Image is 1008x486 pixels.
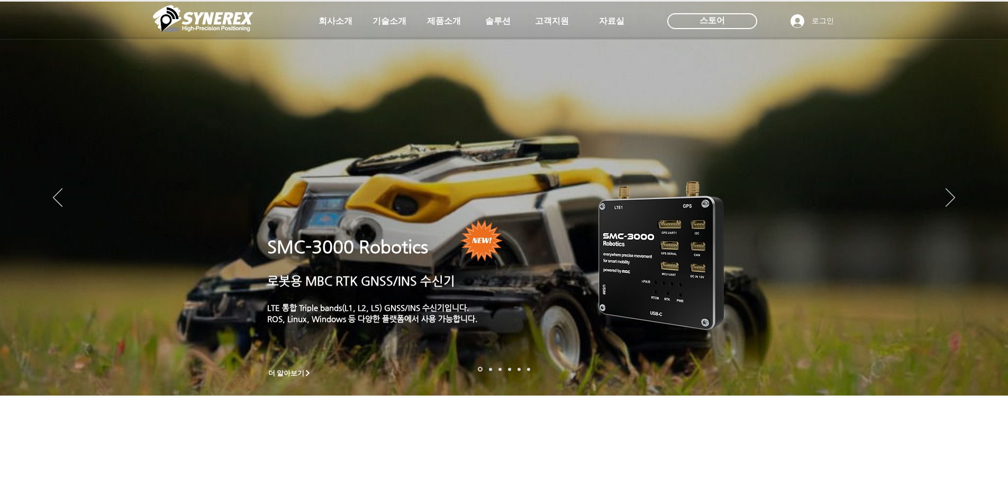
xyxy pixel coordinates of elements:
a: 기술소개 [363,11,416,32]
a: 자료실 [585,11,638,32]
div: 스토어 [667,13,757,29]
button: 이전 [53,188,62,208]
a: 더 알아보기 [264,366,316,380]
span: 로그인 [808,16,838,26]
span: 기술소개 [373,16,406,27]
a: 로봇용 MBC RTK GNSS/INS 수신기 [267,274,455,288]
a: 제품소개 [417,11,470,32]
button: 로그인 [783,11,841,31]
img: KakaoTalk_20241224_155801212.png [584,166,740,343]
a: LTE 통합 Triple bands(L1, L2, L5) GNSS/INS 수신기입니다. [267,303,469,312]
button: 다음 [946,188,955,208]
a: 자율주행 [508,368,511,371]
a: 회사소개 [309,11,362,32]
nav: 슬라이드 [475,367,533,372]
span: 회사소개 [319,16,352,27]
a: 솔루션 [471,11,524,32]
a: ROS, Linux, Windows 등 다양한 플랫폼에서 사용 가능합니다. [267,314,478,323]
span: 자료실 [599,16,624,27]
a: SMC-3000 Robotics [267,237,428,257]
span: 더 알아보기 [268,369,305,378]
a: 로봇- SMC 2000 [478,367,483,372]
a: 고객지원 [525,11,578,32]
a: 로봇 [517,368,521,371]
span: 솔루션 [485,16,511,27]
a: 드론 8 - SMC 2000 [489,368,492,371]
a: 정밀농업 [527,368,530,371]
span: 고객지원 [535,16,569,27]
span: 제품소개 [427,16,461,27]
a: 측량 IoT [498,368,502,371]
span: 스토어 [700,15,725,26]
img: 씨너렉스_White_simbol_대지 1.png [153,3,253,34]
